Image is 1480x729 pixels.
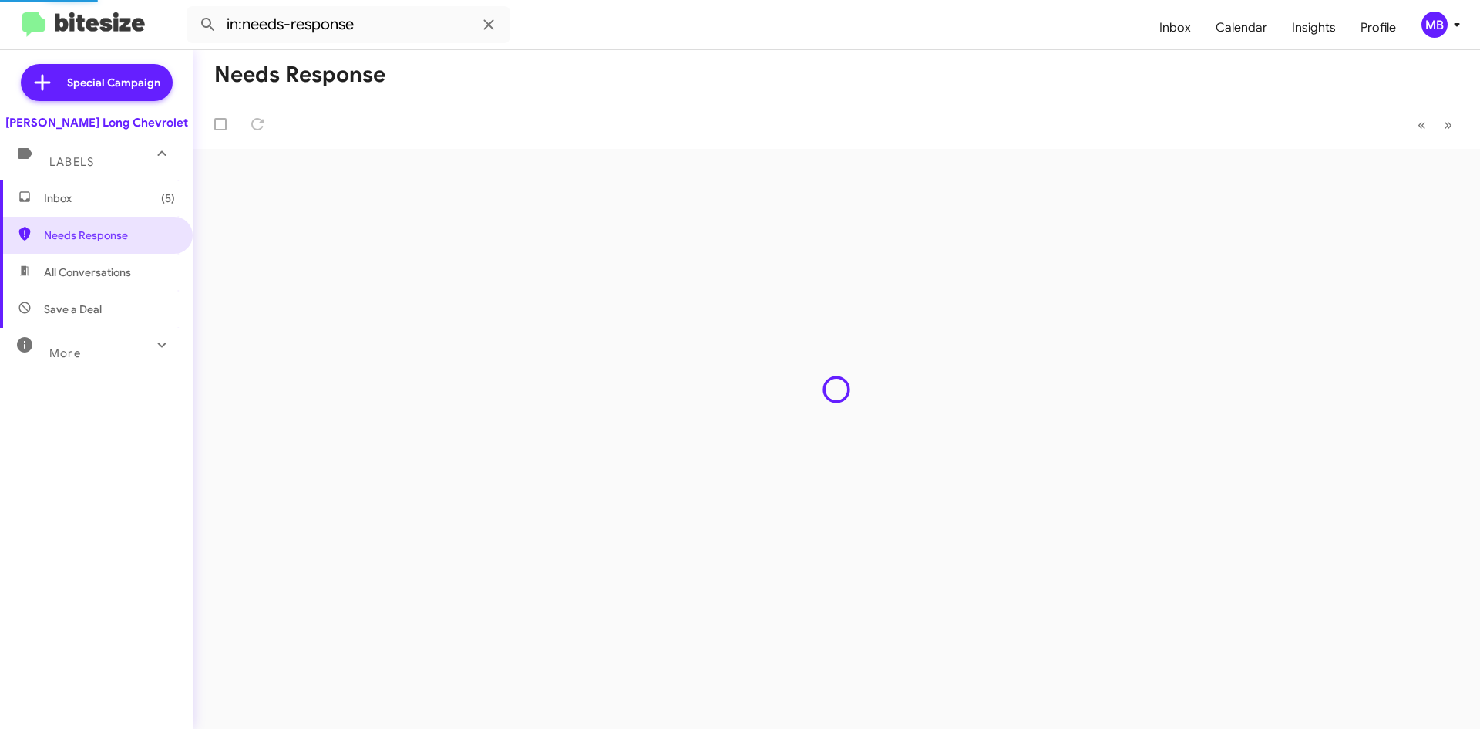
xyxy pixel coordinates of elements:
a: Profile [1348,5,1408,50]
span: Special Campaign [67,75,160,90]
span: All Conversations [44,265,131,280]
input: Search [187,6,510,43]
span: (5) [161,191,175,206]
a: Calendar [1203,5,1280,50]
button: Next [1435,109,1461,140]
a: Special Campaign [21,64,173,101]
button: Previous [1408,109,1435,140]
div: MB [1421,12,1448,38]
a: Inbox [1147,5,1203,50]
span: Labels [49,155,94,169]
span: More [49,346,81,360]
nav: Page navigation example [1409,109,1461,140]
button: MB [1408,12,1463,38]
span: » [1444,115,1452,134]
span: « [1418,115,1426,134]
span: Save a Deal [44,302,102,317]
h1: Needs Response [214,62,385,87]
span: Needs Response [44,228,175,243]
span: Inbox [44,191,175,206]
a: Insights [1280,5,1348,50]
div: [PERSON_NAME] Long Chevrolet [5,115,188,130]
